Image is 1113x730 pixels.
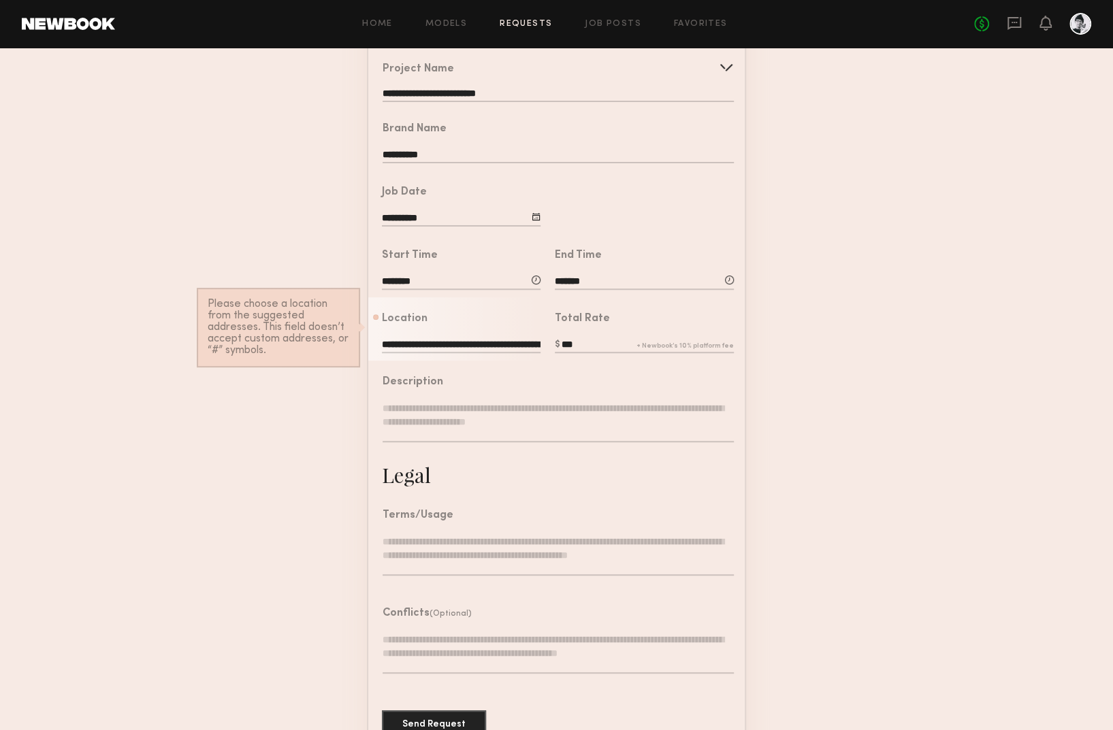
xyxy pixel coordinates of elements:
[500,20,552,29] a: Requests
[208,299,349,356] div: Please choose a location from the suggested addresses. This field doesn’t accept custom addresses...
[430,610,472,618] span: (Optional)
[383,608,472,619] header: Conflicts
[555,250,602,261] div: End Time
[382,314,428,325] div: Location
[425,20,467,29] a: Models
[382,250,438,261] div: Start Time
[362,20,393,29] a: Home
[555,314,610,325] div: Total Rate
[383,124,447,135] div: Brand Name
[383,377,443,388] div: Description
[674,20,728,29] a: Favorites
[383,64,454,75] div: Project Name
[382,187,427,198] div: Job Date
[382,461,431,488] div: Legal
[585,20,641,29] a: Job Posts
[383,510,453,521] div: Terms/Usage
